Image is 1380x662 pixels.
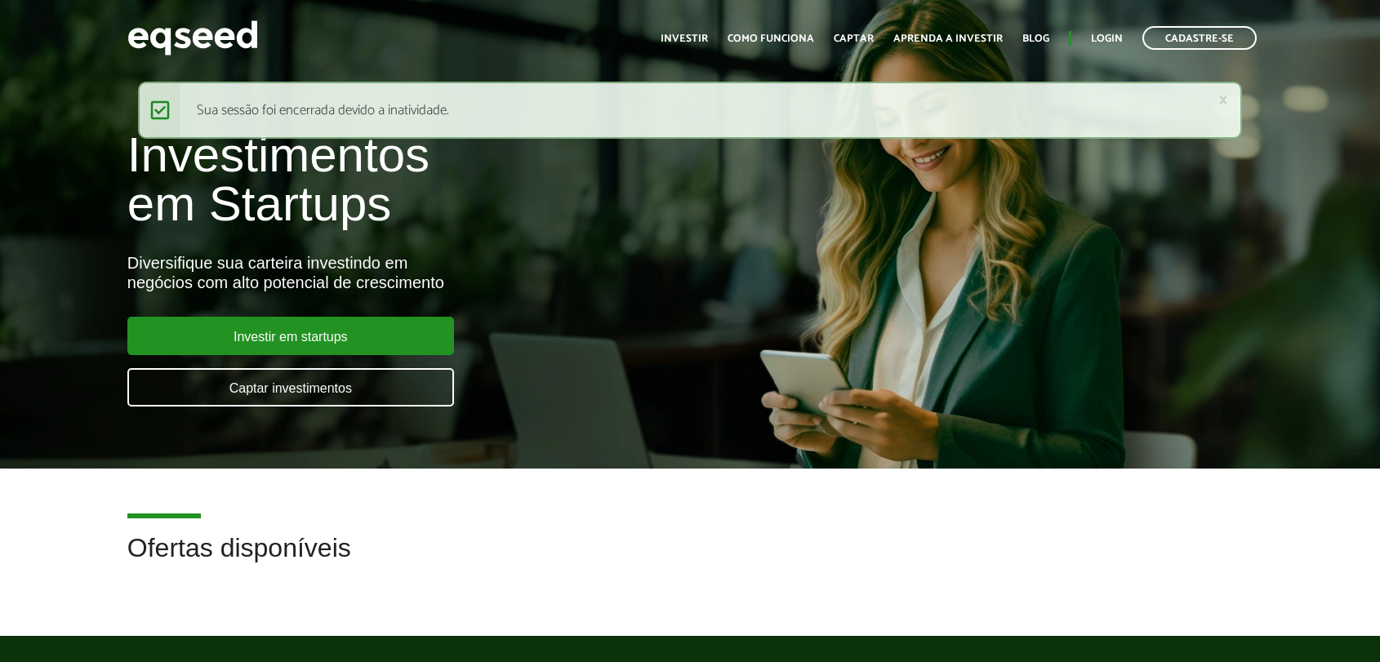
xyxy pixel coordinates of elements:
a: Captar [834,33,874,44]
a: Cadastre-se [1142,26,1257,50]
a: Captar investimentos [127,368,454,407]
div: Diversifique sua carteira investindo em negócios com alto potencial de crescimento [127,253,793,292]
a: Investir em startups [127,317,454,355]
h2: Ofertas disponíveis [127,534,1253,587]
img: EqSeed [127,16,258,60]
a: × [1218,91,1228,109]
a: Investir [661,33,708,44]
div: Sua sessão foi encerrada devido a inatividade. [138,82,1242,139]
a: Login [1091,33,1123,44]
a: Blog [1022,33,1049,44]
a: Aprenda a investir [893,33,1003,44]
h1: Investimentos em Startups [127,131,793,229]
a: Como funciona [728,33,814,44]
